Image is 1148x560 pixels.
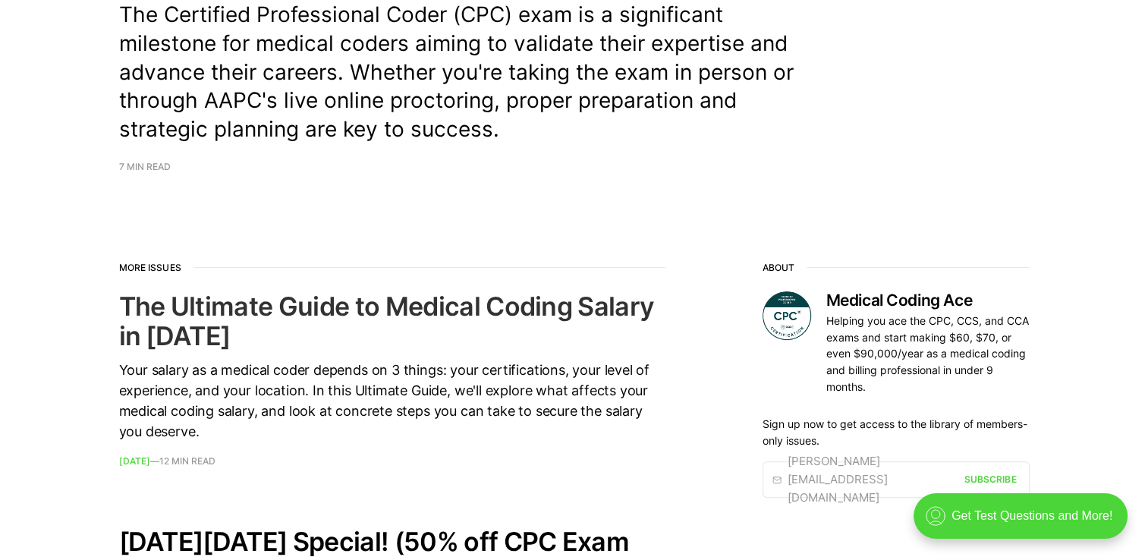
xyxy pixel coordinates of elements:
a: The Ultimate Guide to Medical Coding Salary in [DATE] Your salary as a medical coder depends on 3... [119,291,665,466]
span: 7 min read [119,162,171,171]
h2: The Ultimate Guide to Medical Coding Salary in [DATE] [119,291,665,351]
footer: — [119,457,665,466]
div: [PERSON_NAME][EMAIL_ADDRESS][DOMAIN_NAME] [772,452,964,507]
p: The Certified Professional Coder (CPC) exam is a significant milestone for medical coders aiming ... [119,1,817,144]
iframe: portal-trigger [901,486,1148,560]
time: [DATE] [119,455,150,467]
h3: Medical Coding Ace [826,291,1030,310]
p: Helping you ace the CPC, CCS, and CCA exams and start making $60, $70, or even $90,000/year as a ... [826,313,1030,395]
div: Subscribe [964,472,1016,486]
div: Your salary as a medical coder depends on 3 things: your certifications, your level of experience... [119,360,665,442]
h2: More issues [119,263,665,273]
span: 12 min read [159,457,215,466]
h2: About [763,263,1030,273]
p: Sign up now to get access to the library of members-only issues. [763,416,1030,448]
img: Medical Coding Ace [763,291,811,340]
a: [PERSON_NAME][EMAIL_ADDRESS][DOMAIN_NAME] Subscribe [763,461,1030,498]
